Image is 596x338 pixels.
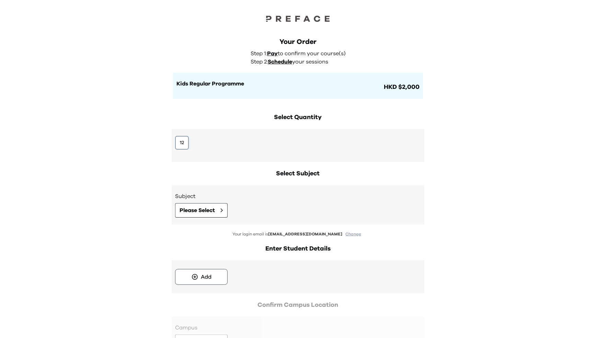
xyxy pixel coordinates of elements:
[344,231,364,237] button: Change
[175,203,228,218] button: Please Select
[382,82,420,92] span: HKD $2,000
[172,300,424,310] h2: Confirm Campus Location
[268,232,343,236] span: [EMAIL_ADDRESS][DOMAIN_NAME]
[176,80,382,88] h1: Kids Regular Programme
[172,113,424,122] h2: Select Quantity
[172,231,424,237] p: Your login email is
[264,14,332,23] img: Preface Logo
[175,136,189,150] button: 12
[172,169,424,178] h2: Select Subject
[251,49,349,58] p: Step 1: to confirm your course(s)
[173,37,423,47] div: Your Order
[268,59,292,65] span: Schedule
[172,244,424,254] h2: Enter Student Details
[175,269,228,285] button: Add
[201,273,212,281] div: Add
[267,51,278,56] span: Pay
[175,192,421,200] h3: Subject
[180,206,215,214] span: Please Select
[251,58,349,66] p: Step 2: your sessions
